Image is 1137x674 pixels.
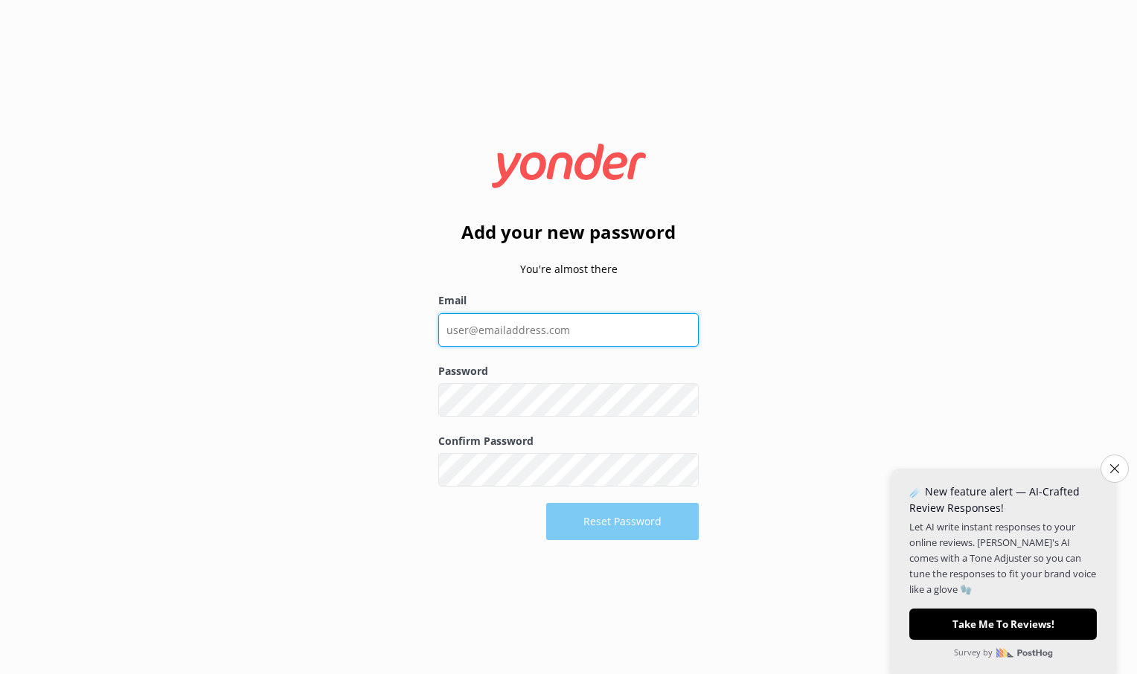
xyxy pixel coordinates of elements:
button: Show password [669,455,699,485]
label: Email [438,292,699,309]
label: Password [438,363,699,379]
h2: Add your new password [438,218,699,246]
input: user@emailaddress.com [438,313,699,347]
button: Show password [669,385,699,415]
p: You're almost there [438,261,699,277]
label: Confirm Password [438,433,699,449]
